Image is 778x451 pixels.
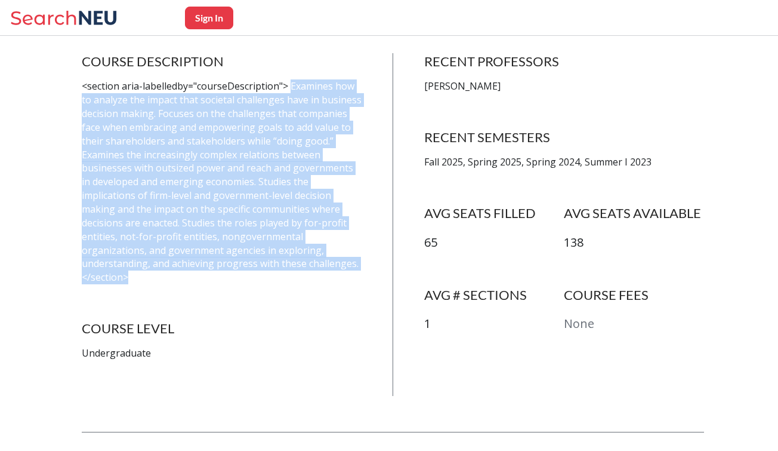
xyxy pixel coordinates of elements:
h4: AVG SEATS AVAILABLE [564,205,704,222]
h4: COURSE FEES [564,287,704,303]
h4: COURSE LEVEL [82,320,362,337]
p: Undergraduate [82,346,362,360]
p: <section aria-labelledby="courseDescription"> Examines how to analyze the impact that societal ch... [82,79,362,284]
p: 1 [424,315,564,333]
h4: RECENT PROFESSORS [424,53,704,70]
h4: AVG SEATS FILLED [424,205,564,222]
h4: AVG # SECTIONS [424,287,564,303]
button: Sign In [185,7,233,29]
h4: RECENT SEMESTERS [424,129,704,146]
p: [PERSON_NAME] [424,79,704,93]
p: None [564,315,704,333]
p: 65 [424,234,564,251]
h4: COURSE DESCRIPTION [82,53,362,70]
p: 138 [564,234,704,251]
p: Fall 2025, Spring 2025, Spring 2024, Summer I 2023 [424,155,704,169]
